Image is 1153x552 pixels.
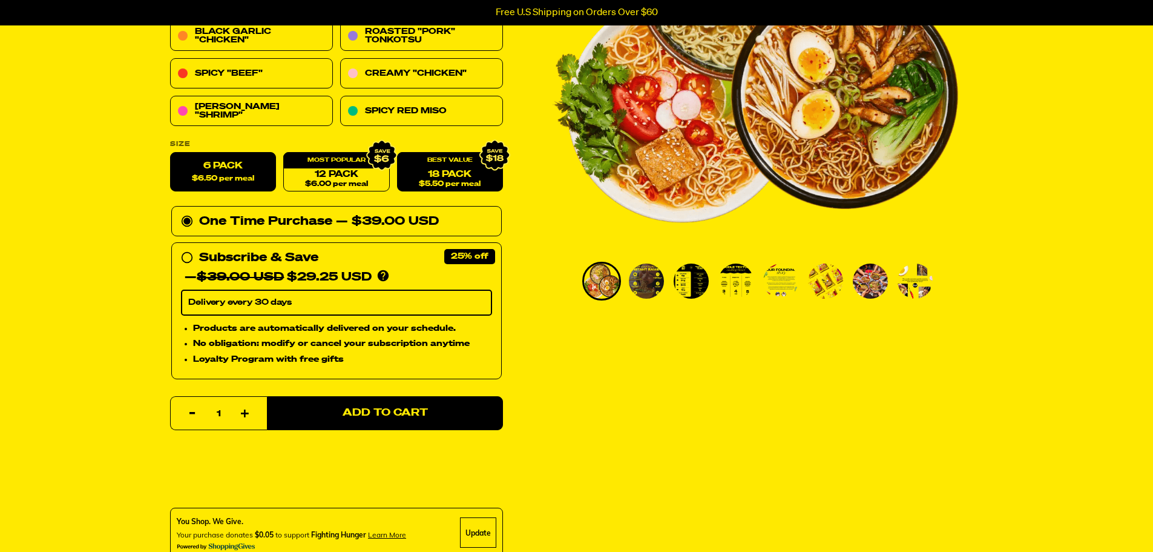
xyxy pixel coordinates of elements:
[419,181,481,188] span: $5.50 per meal
[255,530,274,539] span: $0.05
[896,262,935,301] li: Go to slide 8
[460,517,496,548] div: Update Cause Button
[193,322,492,335] li: Products are automatically delivered on your schedule.
[808,264,843,299] img: Variety Vol. 1
[496,7,658,18] p: Free U.S Shipping on Orders Over $60
[584,264,619,299] img: Variety Vol. 1
[763,264,798,299] img: Variety Vol. 1
[193,353,492,367] li: Loyalty Program with free gifts
[181,212,492,231] div: One Time Purchase
[170,21,333,52] a: Black Garlic "Chicken"
[170,59,333,89] a: Spicy "Beef"
[340,59,503,89] a: Creamy "Chicken"
[851,262,890,301] li: Go to slide 7
[629,264,664,299] img: Variety Vol. 1
[342,408,427,419] span: Add to Cart
[396,153,502,192] a: 18 Pack$5.50 per meal
[193,338,492,351] li: No obligation: modify or cancel your subscription anytime
[761,262,800,301] li: Go to slide 5
[368,530,406,539] span: Learn more about donating
[552,262,959,301] div: PDP main carousel thumbnails
[170,141,503,148] label: Size
[181,290,492,316] select: Subscribe & Save —$39.00 USD$29.25 USD Products are automatically delivered on your schedule. No ...
[898,264,933,299] img: Variety Vol. 1
[185,268,372,287] div: — $29.25 USD
[304,181,367,188] span: $6.00 per meal
[806,262,845,301] li: Go to slide 6
[718,264,754,299] img: Variety Vol. 1
[311,530,366,539] span: Fighting Hunger
[853,264,888,299] img: Variety Vol. 1
[283,153,389,192] a: 12 Pack$6.00 per meal
[192,175,254,183] span: $6.50 per meal
[199,248,318,268] div: Subscribe & Save
[177,530,253,539] span: Your purchase donates
[340,96,503,127] a: Spicy Red Miso
[170,153,276,192] label: 6 Pack
[170,96,333,127] a: [PERSON_NAME] "Shrimp"
[582,262,621,301] li: Go to slide 1
[177,543,255,551] img: Powered By ShoppingGives
[627,262,666,301] li: Go to slide 2
[672,262,711,301] li: Go to slide 3
[197,271,284,284] del: $39.00 USD
[717,262,755,301] li: Go to slide 4
[178,397,260,431] input: quantity
[336,212,439,231] div: — $39.00 USD
[267,396,503,430] button: Add to Cart
[674,264,709,299] img: Variety Vol. 1
[275,530,309,539] span: to support
[340,21,503,52] a: Roasted "Pork" Tonkotsu
[177,516,406,527] div: You Shop. We Give.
